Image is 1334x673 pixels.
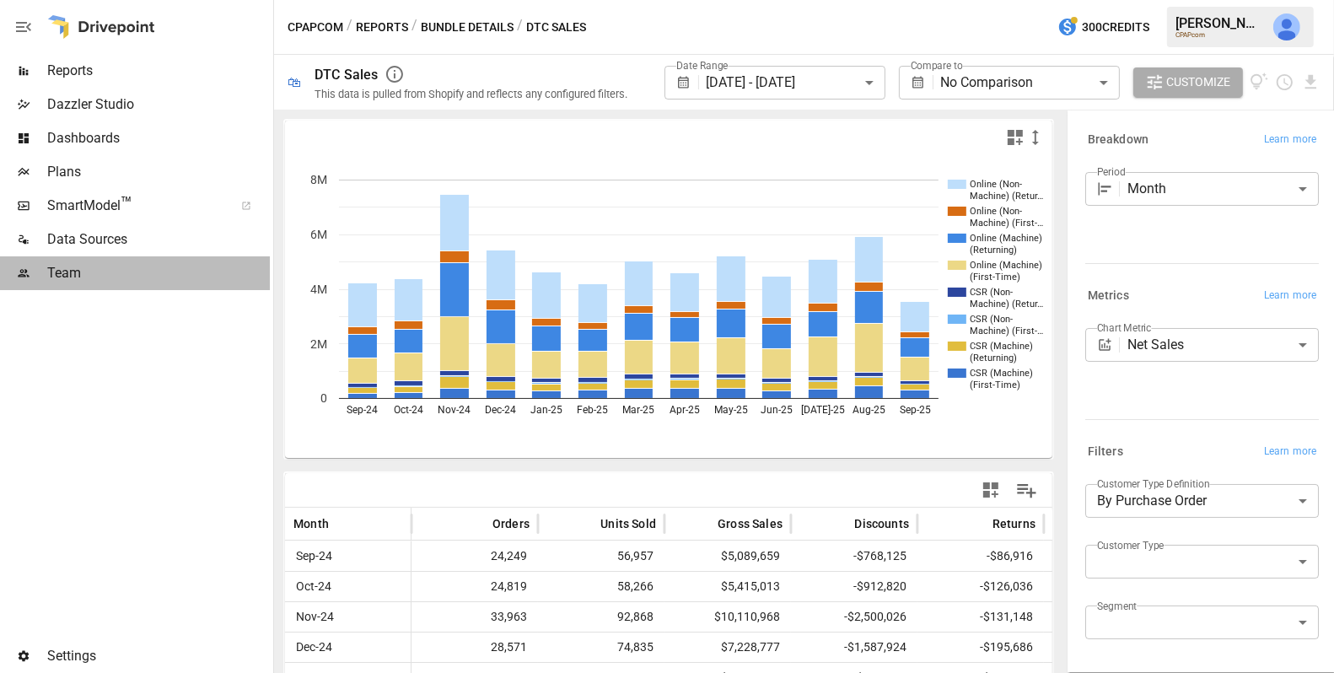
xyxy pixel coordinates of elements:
span: 74,835 [546,633,656,662]
text: Jan-25 [530,404,562,416]
text: Machine) (Retur… [970,299,1043,310]
button: Sort [467,512,491,536]
text: Machine) (First-… [970,326,1043,336]
div: [PERSON_NAME] [1175,15,1263,31]
button: Sort [829,512,853,536]
span: Units Sold [600,515,656,532]
div: Month [1127,172,1319,206]
button: CPAPcom [288,17,343,38]
span: Discounts [854,515,909,532]
div: / [411,17,417,38]
label: Period [1097,164,1126,179]
span: Reports [47,61,270,81]
button: Sort [967,512,991,536]
text: Online (Non- [970,179,1022,190]
span: 56,957 [546,541,656,571]
text: Machine) (Retur… [970,191,1043,202]
span: Team [47,263,270,283]
div: / [517,17,523,38]
svg: A chart. [285,154,1053,458]
button: View documentation [1250,67,1269,98]
span: Learn more [1264,288,1316,304]
button: Sort [331,512,354,536]
span: Data Sources [47,229,270,250]
text: Online (Machine) [970,260,1042,271]
text: [DATE]-25 [801,404,845,416]
text: 0 [320,391,327,405]
text: 6M [310,228,327,241]
text: Mar-25 [623,404,655,416]
text: (First-Time) [970,380,1020,390]
span: $5,089,659 [673,541,783,571]
button: Customize [1133,67,1243,98]
div: Net Sales [1127,328,1319,362]
span: -$195,686 [926,633,1035,662]
span: Settings [47,646,270,666]
button: Bundle Details [421,17,514,38]
div: DTC Sales [315,67,378,83]
span: 24,819 [420,572,530,601]
text: (First-Time) [970,272,1020,283]
text: CSR (Non- [970,314,1013,325]
span: $10,110,968 [673,602,783,632]
span: SmartModel [47,196,223,216]
label: Compare to [911,58,963,73]
span: 92,868 [546,602,656,632]
text: Aug-25 [853,404,885,416]
button: Sort [692,512,716,536]
span: Orders [492,515,530,532]
text: May-25 [714,404,748,416]
h6: Breakdown [1088,131,1148,149]
button: Julie Wilton [1263,3,1310,51]
label: Segment [1097,599,1137,613]
span: Sep-24 [293,541,402,571]
span: Learn more [1264,444,1316,460]
span: Plans [47,162,270,182]
text: CSR (Machine) [970,368,1033,379]
text: Apr-25 [670,404,700,416]
span: Gross Sales [718,515,783,532]
span: Oct-24 [293,572,402,601]
text: (Returning) [970,353,1017,363]
div: / [347,17,352,38]
button: Sort [575,512,599,536]
span: -$1,587,924 [799,633,909,662]
text: Feb-25 [577,404,608,416]
div: No Comparison [940,66,1119,100]
img: Julie Wilton [1273,13,1300,40]
text: Sep-25 [900,404,931,416]
text: Jun-25 [761,404,793,416]
button: 300Credits [1051,12,1156,43]
span: -$86,916 [926,541,1035,571]
text: Sep-24 [347,404,378,416]
text: Nov-24 [438,404,471,416]
text: (Returning) [970,245,1017,256]
text: CSR (Non- [970,287,1013,298]
span: Month [293,515,329,532]
span: 33,963 [420,602,530,632]
span: Returns [992,515,1035,532]
span: -$126,036 [926,572,1035,601]
text: Online (Machine) [970,233,1042,244]
label: Customer Type Definition [1097,476,1210,491]
span: ™ [121,193,132,214]
span: Customize [1167,72,1231,93]
text: 4M [310,283,327,296]
text: Machine) (First-… [970,218,1043,229]
span: Dec-24 [293,633,402,662]
span: 58,266 [546,572,656,601]
span: -$768,125 [799,541,909,571]
span: Dazzler Studio [47,94,270,115]
span: 300 Credits [1082,17,1149,38]
text: CSR (Machine) [970,341,1033,352]
div: CPAPcom [1175,31,1263,39]
text: 8M [310,173,327,186]
h6: Metrics [1088,287,1129,305]
div: [DATE] - [DATE] [706,66,885,100]
span: -$131,148 [926,602,1035,632]
div: By Purchase Order [1085,484,1319,518]
span: Learn more [1264,132,1316,148]
button: Download report [1301,73,1321,92]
